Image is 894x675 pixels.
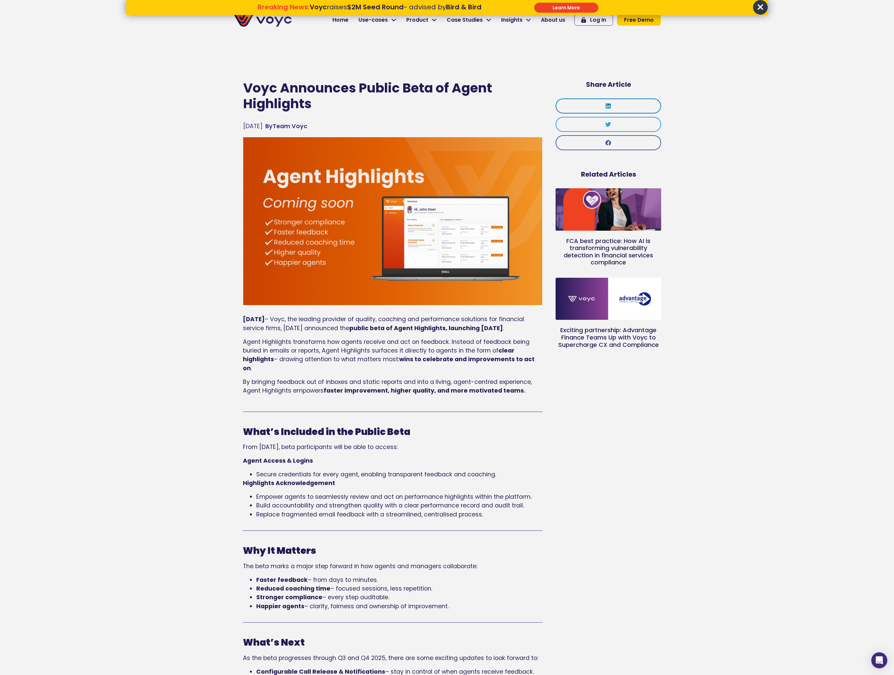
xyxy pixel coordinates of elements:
span: Use-cases [358,16,388,24]
a: Product [401,13,442,27]
a: Use-cases [353,13,401,27]
strong: Bird & Bird [446,2,481,12]
span: Case Studies [447,16,483,24]
time: [DATE] [243,122,263,130]
b: Highlights Acknowledgement [243,479,335,487]
b: [DATE] [243,315,265,323]
span: raises - advised by [310,2,481,12]
span: The beta marks a major step forward in how agents and managers collaborate: [243,562,477,570]
a: About us [536,13,570,27]
span: – Voyc, the leading provider of quality, coaching and performance solutions for financial service... [243,315,524,332]
div: Open Intercom Messenger [871,652,887,668]
strong: Breaking News: [258,2,310,12]
span: – focused sessions, less repetition. [330,585,432,593]
a: Log In [574,14,613,26]
a: FCA best practice: How AI is transforming vulnerability detection in financial services compliance [564,237,653,267]
h1: Voyc Announces Public Beta of Agent Highlights [243,80,542,112]
b: wins to celebrate and improvements to act on [243,355,535,372]
span: About us [541,16,565,24]
span: Home [332,16,348,24]
div: Share on linkedin [556,98,661,114]
span: Replace fragmented email feedback with a streamlined, centralised process. [256,510,483,518]
b: Faster feedback [256,576,308,584]
b: Agent Access & Logins [243,457,313,465]
img: voyc-full-logo [233,13,292,27]
span: By [265,122,273,130]
strong: Voyc [310,2,327,12]
b: What’s Included in the Public Beta [243,425,410,438]
span: Free Demo [624,17,654,23]
span: Product [406,16,428,24]
a: Home [327,13,353,27]
b: What’s Next [243,636,305,649]
b: Happier agents [256,602,304,610]
span: From [DATE], beta participants will be able to access: [243,443,398,451]
a: Exciting partnership: Advantage Finance Teams Up with Voyc to Supercharge CX and Compliance [558,326,659,349]
span: – every step auditable. [322,593,389,601]
div: Submit [534,3,598,13]
span: – clarity, fairness and ownership of improvement. [304,602,449,610]
a: Insights [496,13,536,27]
b: Reduced coaching time [256,585,330,593]
span: – drawing attention to what matters most: [274,355,399,363]
b: Why It Matters [243,544,316,557]
span: Build accountability and strengthen quality with a clear performance record and audit trail. [256,501,524,509]
span: As the beta progresses through Q3 and Q4 2025, there are some exciting updates to look forward to: [243,654,538,662]
b: public beta of Agent Highlights, launching [DATE] [349,324,503,332]
a: Free Demo [617,14,661,26]
span: Secure credentials for every agent, enabling transparent feedback and coaching. [256,470,496,478]
div: Share on facebook [556,135,661,150]
span: Insights [501,16,523,24]
div: Share on twitter [556,117,661,132]
span: Empower agents to seamlessly review and act on performance highlights within the platform. [256,493,532,501]
span: Agent Highlights transforms how agents receive and act on feedback. Instead of feedback being bur... [243,338,530,355]
a: Case Studies [442,13,496,27]
p: By bringing feedback out of inboxes and static reports and into a living, agent-centred experienc... [243,378,543,395]
span: – from days to minutes. [308,576,378,584]
div: Breaking News: Voyc raises $2M Seed Round - advised by Bird & Bird [224,3,515,19]
h5: Share Article [556,80,661,88]
span: . [251,364,252,372]
a: Voyc and Advantage logos [556,278,661,320]
span: . [503,324,504,332]
span: Team Voyc [265,122,307,131]
b: Stronger compliance [256,593,322,601]
h5: Related Articles [556,170,661,178]
b: clear highlights [243,347,514,363]
span: Log In [590,17,606,23]
a: ByTeam Voyc [265,122,307,131]
strong: faster improvement, higher quality, and more motivated teams. [324,387,526,395]
img: Voyc and Advantage logos [555,271,661,327]
strong: $2M Seed Round [347,2,404,12]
